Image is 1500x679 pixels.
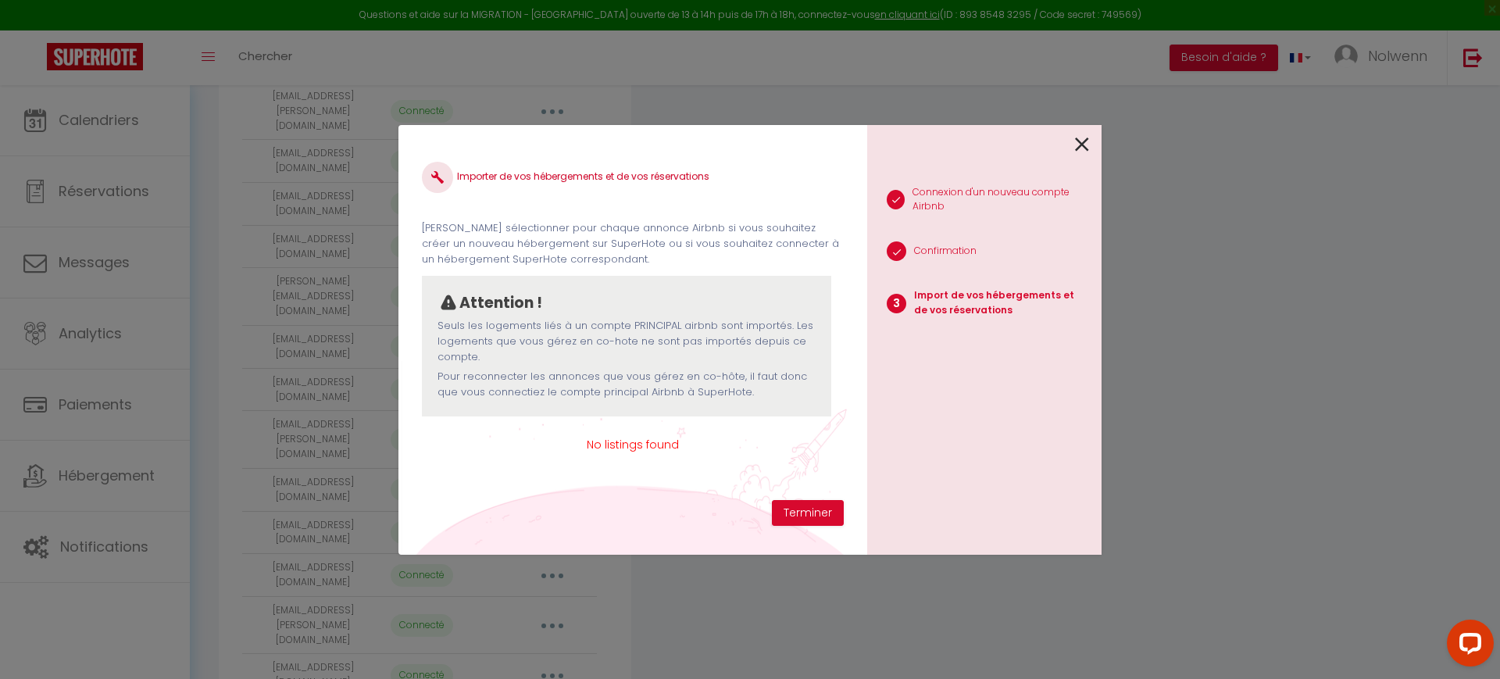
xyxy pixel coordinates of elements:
[912,185,1089,215] p: Connexion d'un nouveau compte Airbnb
[914,244,977,259] p: Confirmation
[437,318,816,366] p: Seuls les logements liés à un compte PRINCIPAL airbnb sont importés. Les logements que vous gérez...
[437,369,816,401] p: Pour reconnecter les annonces que vous gérez en co-hôte, il faut donc que vous connectiez le comp...
[914,288,1089,318] p: Import de vos hébergements et de vos réservations
[1434,613,1500,679] iframe: LiveChat chat widget
[459,291,542,315] p: Attention !
[422,162,844,193] h4: Importer de vos hébergements et de vos réservations
[422,436,844,453] span: No listings found
[887,294,906,313] span: 3
[422,220,844,268] p: [PERSON_NAME] sélectionner pour chaque annonce Airbnb si vous souhaitez créer un nouveau hébergem...
[772,500,844,527] button: Terminer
